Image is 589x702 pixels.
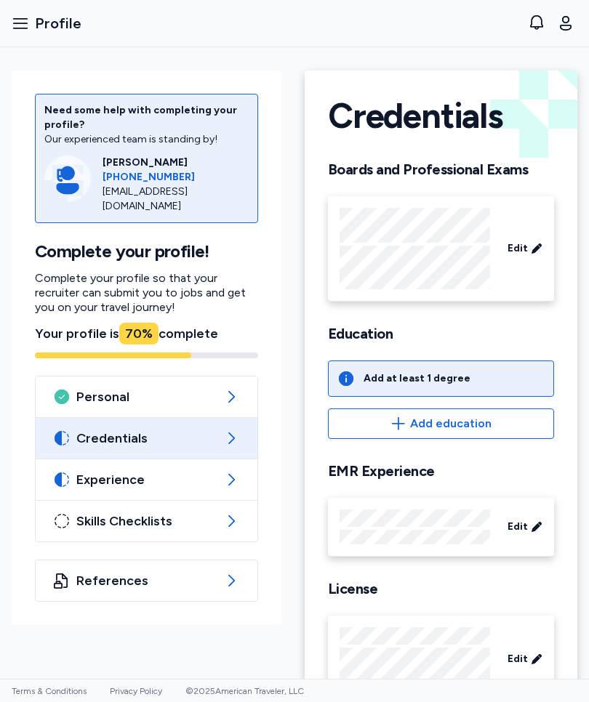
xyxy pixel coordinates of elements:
[35,271,258,315] p: Complete your profile so that your recruiter can submit you to jobs and get you on your travel jo...
[35,241,258,262] h1: Complete your profile!
[76,572,217,589] span: References
[6,7,87,39] button: Profile
[328,498,554,557] div: Edit
[44,103,249,132] div: Need some help with completing your profile?
[35,323,258,344] div: Your profile is complete
[44,156,91,202] img: Consultant
[328,161,554,179] h2: Boards and Professional Exams
[76,429,217,447] span: Credentials
[103,185,249,214] div: [EMAIL_ADDRESS][DOMAIN_NAME]
[103,170,249,185] a: [PHONE_NUMBER]
[328,408,554,439] button: Add education
[110,686,162,696] a: Privacy Policy
[76,512,217,530] span: Skills Checklists
[364,371,470,386] div: Add at least 1 degree
[508,241,528,256] span: Edit
[328,580,554,598] h2: License
[328,462,554,480] h2: EMR Experience
[410,415,492,432] span: Add education
[12,686,87,696] a: Terms & Conditions
[328,94,502,137] h1: Credentials
[119,323,159,344] div: 70 %
[508,520,528,534] span: Edit
[185,686,304,696] span: © 2025 American Traveler, LLC
[76,388,217,406] span: Personal
[328,196,554,302] div: Edit
[508,652,528,666] span: Edit
[35,13,81,33] span: Profile
[76,471,217,488] span: Experience
[328,325,554,343] h2: Education
[103,156,249,170] div: [PERSON_NAME]
[44,132,249,147] div: Our experienced team is standing by!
